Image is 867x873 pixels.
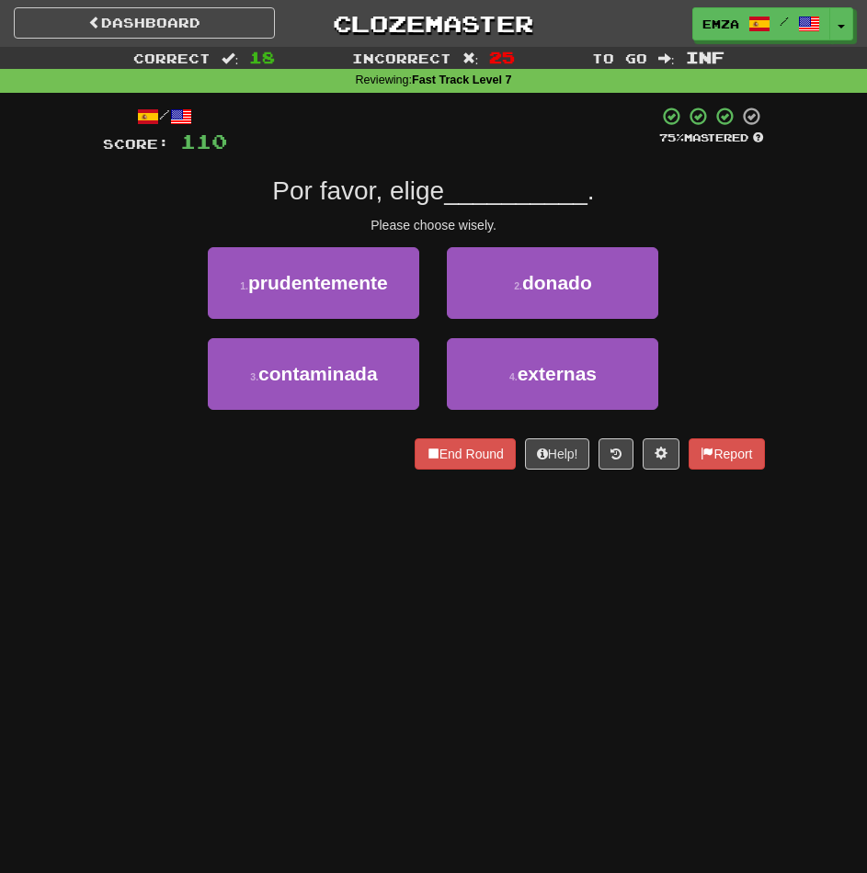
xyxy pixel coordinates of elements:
button: 1.prudentemente [208,247,419,319]
a: Dashboard [14,7,275,39]
span: Incorrect [352,51,451,66]
div: Mastered [658,130,765,145]
span: : [658,51,675,64]
small: 2 . [514,280,522,291]
button: Report [689,438,764,470]
span: Por favor, elige [272,176,444,205]
span: : [222,51,238,64]
span: __________ [444,176,588,205]
span: Correct [133,51,211,66]
span: 110 [180,130,227,153]
strong: Fast Track Level 7 [412,74,512,86]
span: To go [592,51,647,66]
button: End Round [415,438,516,470]
a: Emza / [692,7,830,40]
button: 4.externas [447,338,658,410]
span: externas [518,363,597,384]
span: : [462,51,479,64]
span: 75 % [659,131,684,143]
small: 1 . [240,280,248,291]
span: 25 [489,48,515,66]
button: 3.contaminada [208,338,419,410]
small: 3 . [250,371,258,382]
a: Clozemaster [302,7,564,40]
div: / [103,106,227,129]
span: / [780,15,789,28]
button: 2.donado [447,247,658,319]
span: prudentemente [248,272,388,293]
span: Inf [686,48,724,66]
span: donado [522,272,592,293]
button: Round history (alt+y) [599,438,633,470]
span: . [588,176,595,205]
small: 4 . [509,371,518,382]
div: Please choose wisely. [103,216,765,234]
span: contaminada [258,363,378,384]
button: Help! [525,438,590,470]
span: Score: [103,136,169,152]
span: Emza [702,16,739,32]
span: 18 [249,48,275,66]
